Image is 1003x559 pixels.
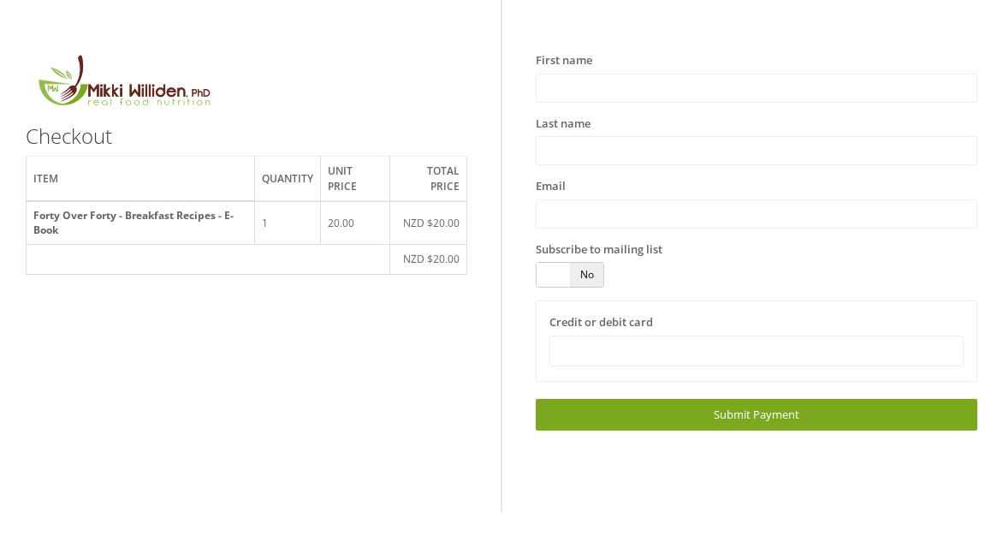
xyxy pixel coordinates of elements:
[561,343,953,358] iframe: Secure card payment input frame
[390,157,467,201] th: Total price
[321,157,390,201] th: Unit price
[536,241,662,259] label: Subscribe to mailing list
[26,52,221,116] img: MikkiLogoMain.png
[390,201,467,245] td: NZD $20.00
[536,178,566,195] label: Email
[570,263,603,287] span: No
[26,125,467,147] h3: Checkout
[536,399,977,431] a: Submit Payment
[390,245,467,274] td: NZD $20.00
[321,201,390,245] td: 20.00
[536,52,592,69] label: First name
[255,201,321,245] td: 1
[27,201,255,245] th: Forty Over Forty - Breakfast Recipes - E-Book
[255,157,321,201] th: Quantity
[27,157,255,201] th: Item
[536,116,591,133] label: Last name
[549,314,653,331] label: Credit or debit card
